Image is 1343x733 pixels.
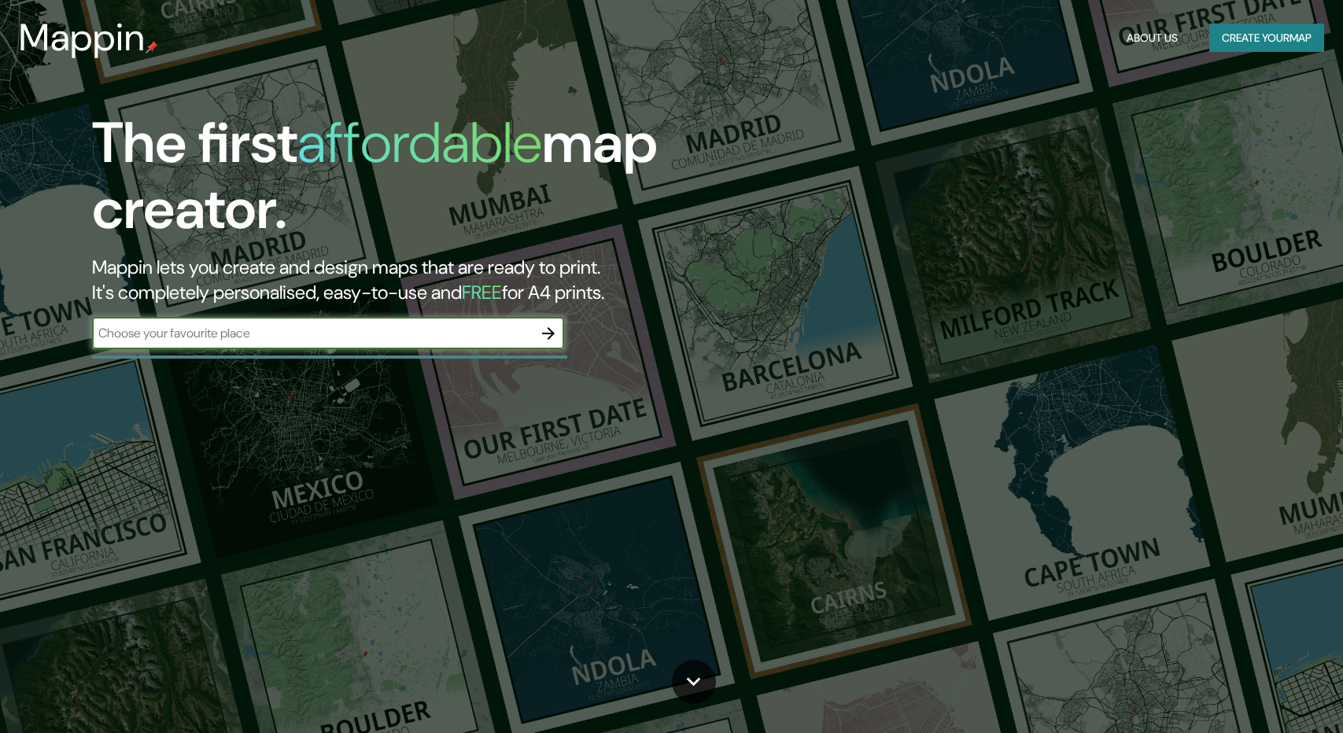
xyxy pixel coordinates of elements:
[19,16,146,60] h3: Mappin
[92,255,764,305] h2: Mappin lets you create and design maps that are ready to print. It's completely personalised, eas...
[92,324,533,342] input: Choose your favourite place
[146,41,158,53] img: mappin-pin
[1120,24,1184,53] button: About Us
[92,110,764,255] h1: The first map creator.
[297,106,542,179] h1: affordable
[462,280,502,304] h5: FREE
[1209,24,1324,53] button: Create yourmap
